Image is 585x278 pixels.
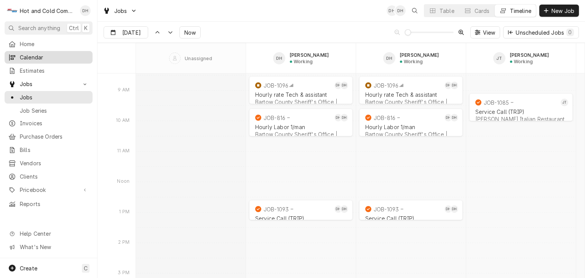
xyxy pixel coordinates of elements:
[395,5,406,16] div: DH
[493,52,505,64] div: Jason Thomason's Avatar
[470,26,500,38] button: View
[444,114,452,121] div: DH
[568,28,572,36] div: 0
[383,52,395,64] div: DH
[179,26,201,38] button: Now
[114,7,127,15] span: Jobs
[340,205,348,213] div: David Harris's Avatar
[510,7,531,15] div: Timeline
[7,5,18,16] div: H
[451,114,458,121] div: DH
[20,186,77,194] span: Pricebook
[514,59,533,64] div: Working
[444,81,452,89] div: Daryl Harris's Avatar
[475,109,567,115] div: Service Call (TRIP)
[18,24,60,32] span: Search anything
[493,52,505,64] div: JT
[340,114,348,121] div: DH
[444,81,452,89] div: DH
[185,56,212,61] div: Unassigned
[561,99,568,106] div: Jason Thomason's Avatar
[20,107,89,115] span: Job Series
[334,114,342,121] div: Daryl Harris's Avatar
[104,26,148,38] button: [DATE]
[20,7,76,15] div: Hot and Cold Commercial Kitchens, Inc.
[20,243,88,251] span: What's New
[183,29,197,37] span: Now
[387,5,397,16] div: Daryl Harris's Avatar
[5,157,93,169] a: Vendors
[334,81,342,89] div: Daryl Harris's Avatar
[264,115,285,121] div: JOB-816
[340,81,348,89] div: David Harris's Avatar
[112,117,133,126] div: 10 AM
[80,5,91,16] div: Daryl Harris's Avatar
[255,91,347,98] div: Hourly rate Tech & assistant
[334,205,342,213] div: Daryl Harris's Avatar
[84,264,88,272] span: C
[5,130,93,143] a: Purchase Orders
[5,198,93,210] a: Reports
[334,81,342,89] div: DH
[340,205,348,213] div: DH
[340,114,348,121] div: David Harris's Avatar
[20,200,89,208] span: Reports
[20,80,77,88] span: Jobs
[5,184,93,196] a: Go to Pricebook
[5,38,93,50] a: Home
[20,119,89,127] span: Invoices
[264,206,289,212] div: JOB-1093
[5,227,93,240] a: Go to Help Center
[451,81,458,89] div: DH
[20,67,89,75] span: Estimates
[365,91,457,98] div: Hourly rate Tech & assistant
[451,114,458,121] div: David Harris's Avatar
[561,99,568,106] div: JT
[136,43,576,73] div: SPACE for context menu
[340,81,348,89] div: DH
[387,5,397,16] div: DH
[20,53,89,61] span: Calendar
[400,52,439,58] div: [PERSON_NAME]
[395,5,406,16] div: Daryl Harris's Avatar
[451,205,458,213] div: DH
[5,91,93,104] a: Jobs
[114,87,133,95] div: 9 AM
[383,52,395,64] div: David Harris's Avatar
[113,148,133,156] div: 11 AM
[69,24,79,32] span: Ctrl
[334,205,342,213] div: DH
[510,52,549,58] div: [PERSON_NAME]
[481,29,497,37] span: View
[114,270,133,278] div: 3 PM
[365,124,457,130] div: Hourly Labor 1/man
[115,209,133,217] div: 1 PM
[444,205,452,213] div: Daryl Harris's Avatar
[374,115,395,121] div: JOB-816
[20,159,89,167] span: Vendors
[20,133,89,141] span: Purchase Orders
[80,5,91,16] div: DH
[255,124,347,130] div: Hourly Labor 1/man
[5,117,93,129] a: Invoices
[440,7,454,15] div: Table
[374,206,399,212] div: JOB-1093
[113,178,133,187] div: Noon
[451,81,458,89] div: David Harris's Avatar
[409,5,421,17] button: Open search
[334,114,342,121] div: DH
[5,21,93,35] button: Search anythingCtrlK
[97,43,136,73] div: SPACE for context menu
[114,239,133,248] div: 2 PM
[374,82,398,89] div: JOB-1096
[5,170,93,183] a: Clients
[100,5,140,17] a: Go to Jobs
[290,52,329,58] div: [PERSON_NAME]
[5,51,93,64] a: Calendar
[264,82,288,89] div: JOB-1096
[539,5,579,17] button: New Job
[5,104,93,117] a: Job Series
[20,40,89,48] span: Home
[20,93,89,101] span: Jobs
[7,5,18,16] div: Hot and Cold Commercial Kitchens, Inc.'s Avatar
